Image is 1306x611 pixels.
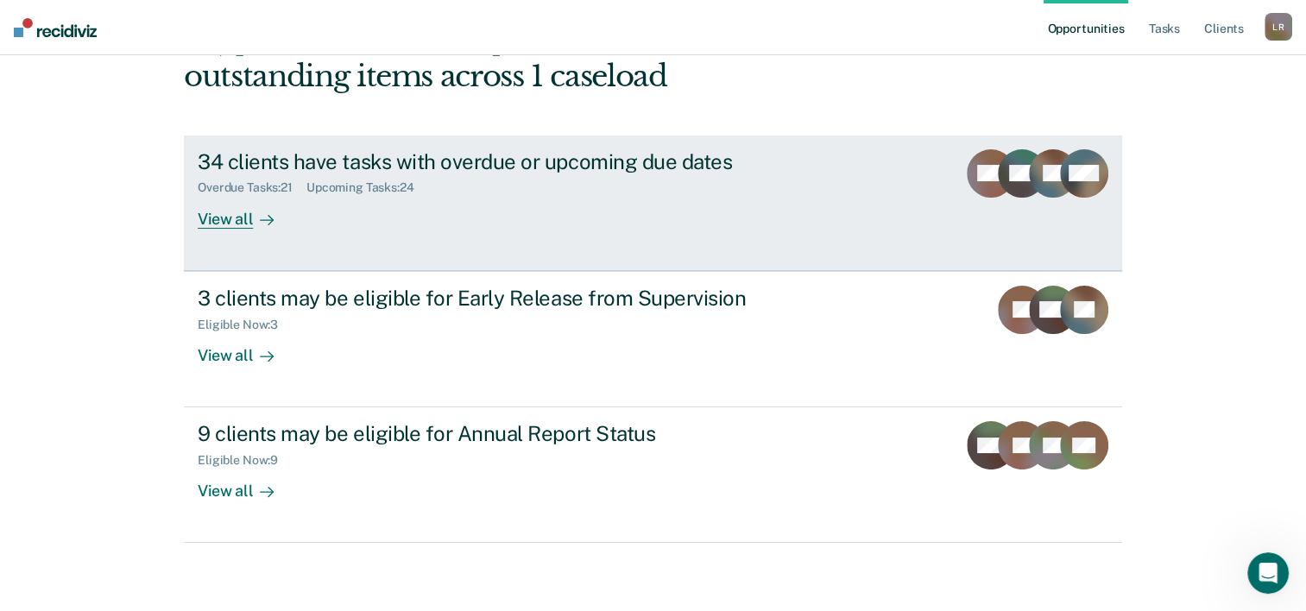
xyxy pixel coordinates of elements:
a: 3 clients may be eligible for Early Release from SupervisionEligible Now:3View all [184,271,1122,407]
div: View all [198,195,294,229]
div: L R [1265,13,1292,41]
div: 34 clients have tasks with overdue or upcoming due dates [198,149,804,174]
div: View all [198,331,294,365]
a: 9 clients may be eligible for Annual Report StatusEligible Now:9View all [184,407,1122,543]
div: Eligible Now : 3 [198,318,292,332]
div: 9 clients may be eligible for Annual Report Status [198,421,804,446]
div: Hi, [PERSON_NAME]. We’ve found some outstanding items across 1 caseload [184,23,934,94]
div: View all [198,468,294,501]
button: LR [1265,13,1292,41]
div: Upcoming Tasks : 24 [306,180,428,195]
div: Eligible Now : 9 [198,453,292,468]
iframe: Intercom live chat [1247,552,1289,594]
div: 3 clients may be eligible for Early Release from Supervision [198,286,804,311]
img: Recidiviz [14,18,97,37]
a: 34 clients have tasks with overdue or upcoming due datesOverdue Tasks:21Upcoming Tasks:24View all [184,135,1122,271]
div: Overdue Tasks : 21 [198,180,306,195]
